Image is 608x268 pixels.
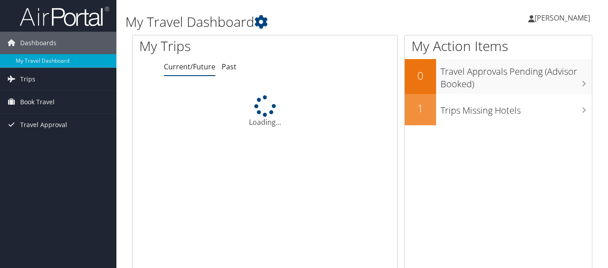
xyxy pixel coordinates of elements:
[441,100,592,117] h3: Trips Missing Hotels
[20,114,67,136] span: Travel Approval
[133,95,397,128] div: Loading...
[535,13,590,23] span: [PERSON_NAME]
[441,61,592,90] h3: Travel Approvals Pending (Advisor Booked)
[125,13,441,31] h1: My Travel Dashboard
[20,91,55,113] span: Book Travel
[164,62,215,72] a: Current/Future
[20,32,56,54] span: Dashboards
[528,4,599,31] a: [PERSON_NAME]
[405,59,592,94] a: 0Travel Approvals Pending (Advisor Booked)
[20,6,109,27] img: airportal-logo.png
[405,37,592,55] h1: My Action Items
[139,37,280,55] h1: My Trips
[405,101,436,116] h2: 1
[405,68,436,83] h2: 0
[20,68,35,90] span: Trips
[222,62,236,72] a: Past
[405,94,592,125] a: 1Trips Missing Hotels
